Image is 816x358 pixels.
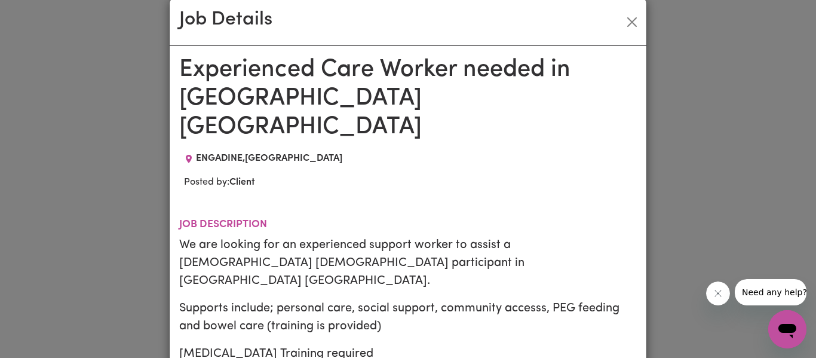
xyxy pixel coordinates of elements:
[179,151,347,166] div: Job location: ENGADINE, New South Wales
[179,218,637,231] h2: Job description
[196,154,342,163] span: ENGADINE , [GEOGRAPHIC_DATA]
[184,178,255,187] span: Posted by:
[179,299,637,335] p: Supports include; personal care, social support, community accesss, PEG feeding and bowel care (t...
[179,236,637,290] p: We are looking for an experienced support worker to assist a [DEMOGRAPHIC_DATA] [DEMOGRAPHIC_DATA...
[706,281,730,305] iframe: Close message
[768,310,806,348] iframe: Button to launch messaging window
[179,8,272,31] h2: Job Details
[622,13,642,32] button: Close
[7,8,72,18] span: Need any help?
[735,279,806,305] iframe: Message from company
[179,56,637,142] h1: Experienced Care Worker needed in [GEOGRAPHIC_DATA] [GEOGRAPHIC_DATA]
[229,178,255,187] b: Client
